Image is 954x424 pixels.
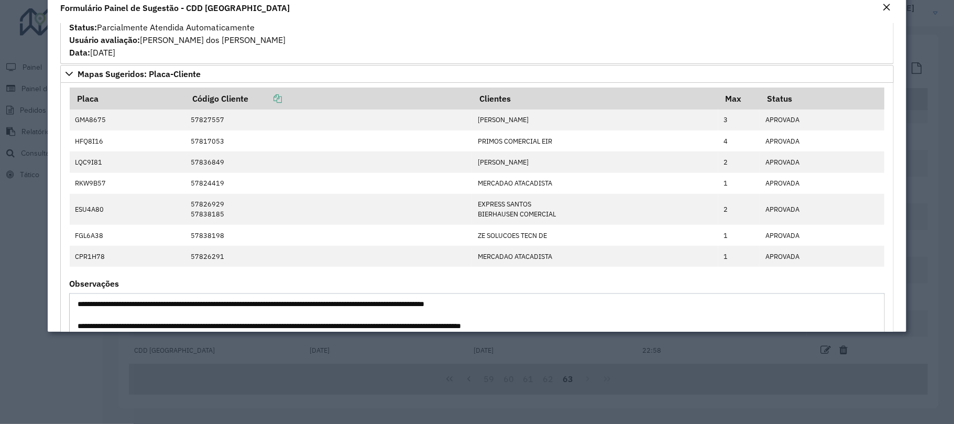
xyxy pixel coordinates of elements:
[760,88,885,110] th: Status
[472,151,718,172] td: [PERSON_NAME]
[760,246,885,267] td: APROVADA
[69,22,286,58] span: Parcialmente Atendida Automaticamente [PERSON_NAME] dos [PERSON_NAME] [DATE]
[718,88,760,110] th: Max
[70,151,185,172] td: LQC9I81
[185,110,472,131] td: 57827557
[70,110,185,131] td: GMA8675
[760,173,885,194] td: APROVADA
[185,246,472,267] td: 57826291
[472,173,718,194] td: MERCADAO ATACADISTA
[70,225,185,246] td: FGL6A38
[718,173,760,194] td: 1
[760,194,885,225] td: APROVADA
[69,277,119,290] label: Observações
[60,65,894,83] a: Mapas Sugeridos: Placa-Cliente
[69,47,90,58] strong: Data:
[760,131,885,151] td: APROVADA
[718,225,760,246] td: 1
[70,246,185,267] td: CPR1H78
[185,194,472,225] td: 57826929 57838185
[185,88,472,110] th: Código Cliente
[718,131,760,151] td: 4
[69,22,97,32] strong: Status:
[472,225,718,246] td: ZE SOLUCOES TECN DE
[472,131,718,151] td: PRIMOS COMERCIAL EIR
[760,225,885,246] td: APROVADA
[185,151,472,172] td: 57836849
[882,3,891,12] em: Fechar
[185,173,472,194] td: 57824419
[69,35,140,45] strong: Usuário avaliação:
[70,131,185,151] td: HFQ8I16
[472,194,718,225] td: EXPRESS SANTOS BIERHAUSEN COMERCIAL
[248,93,282,104] a: Copiar
[70,194,185,225] td: ESU4A80
[472,246,718,267] td: MERCADAO ATACADISTA
[60,2,290,14] h4: Formulário Painel de Sugestão - CDD [GEOGRAPHIC_DATA]
[879,1,894,15] button: Close
[70,88,185,110] th: Placa
[718,110,760,131] td: 3
[185,225,472,246] td: 57838198
[70,173,185,194] td: RKW9B57
[718,151,760,172] td: 2
[760,110,885,131] td: APROVADA
[472,110,718,131] td: [PERSON_NAME]
[78,70,201,78] span: Mapas Sugeridos: Placa-Cliente
[760,151,885,172] td: APROVADA
[718,194,760,225] td: 2
[718,246,760,267] td: 1
[472,88,718,110] th: Clientes
[185,131,472,151] td: 57817053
